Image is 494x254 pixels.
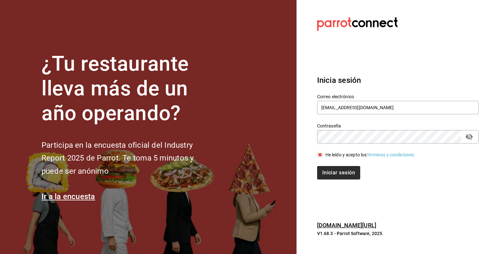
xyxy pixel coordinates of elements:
[317,222,376,229] a: [DOMAIN_NAME][URL]
[317,101,479,114] input: Ingresa tu correo electrónico
[317,94,479,99] label: Correo electrónico
[325,152,416,158] div: He leído y acepto los
[41,192,95,201] a: Ir a la encuesta
[317,230,479,237] p: V1.68.3 - Parrot Software, 2025.
[464,131,475,142] button: passwordField
[41,139,215,178] h2: Participa en la encuesta oficial del Industry Report 2025 de Parrot. Te toma 5 minutos y puede se...
[41,52,215,126] h1: ¿Tu restaurante lleva más de un año operando?
[367,152,415,157] a: Términos y condiciones.
[317,166,360,180] button: Iniciar sesión
[317,124,479,128] label: Contraseña
[317,74,479,86] h3: Inicia sesión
